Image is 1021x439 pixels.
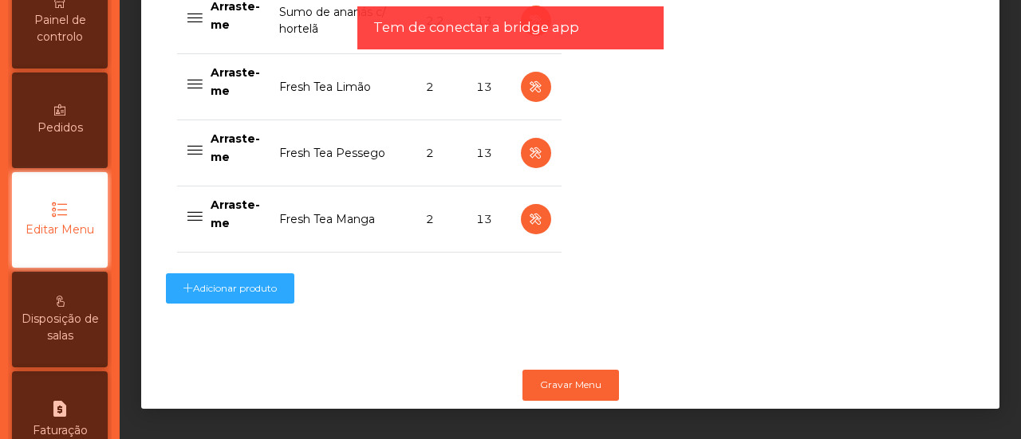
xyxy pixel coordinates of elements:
td: 13 [467,54,510,120]
span: Editar Menu [26,221,94,238]
td: 2 [416,54,467,120]
td: Fresh Tea Pessego [270,120,416,186]
span: Disposição de salas [16,311,104,344]
td: 2 [416,186,467,253]
td: 13 [467,186,510,253]
td: 2 [416,120,467,186]
span: Painel de controlo [16,12,104,45]
p: Arraste-me [211,64,260,100]
span: Faturação [33,422,88,439]
p: Arraste-me [211,196,260,232]
i: request_page [50,399,69,418]
button: Adicionar produto [166,273,294,304]
button: Gravar Menu [522,370,619,400]
td: 13 [467,120,510,186]
span: Pedidos [37,120,83,136]
p: Arraste-me [211,130,260,166]
span: Tem de conectar a bridge app [373,18,579,37]
td: Fresh Tea Limão [270,54,416,120]
td: Fresh Tea Manga [270,186,416,253]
